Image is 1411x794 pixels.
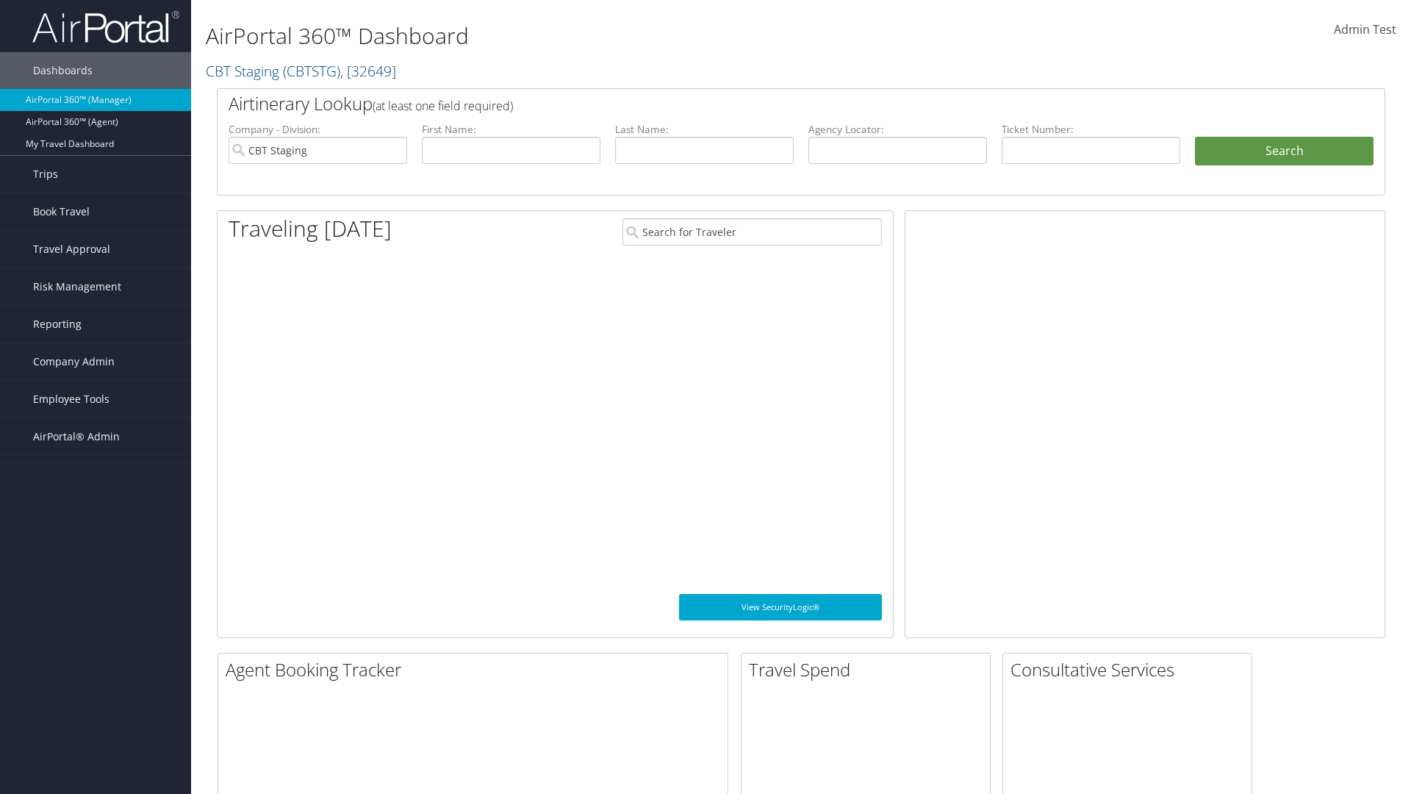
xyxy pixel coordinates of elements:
span: Dashboards [33,52,93,89]
span: Trips [33,156,58,193]
label: Ticket Number: [1002,122,1180,137]
span: Employee Tools [33,381,109,418]
span: ( CBTSTG ) [283,61,340,81]
h2: Airtinerary Lookup [229,91,1277,116]
span: Book Travel [33,193,90,230]
a: Admin Test [1334,7,1396,53]
input: Search for Traveler [622,218,882,246]
h2: Travel Spend [749,657,990,682]
h1: Traveling [DATE] [229,213,392,244]
label: Agency Locator: [808,122,987,137]
label: Company - Division: [229,122,407,137]
h2: Consultative Services [1010,657,1252,682]
label: Last Name: [615,122,794,137]
h1: AirPortal 360™ Dashboard [206,21,999,51]
span: Travel Approval [33,231,110,268]
span: (at least one field required) [373,98,513,114]
img: airportal-logo.png [32,10,179,44]
span: Admin Test [1334,21,1396,37]
span: AirPortal® Admin [33,418,120,455]
a: View SecurityLogic® [679,594,882,620]
span: Risk Management [33,268,121,305]
span: Company Admin [33,343,115,380]
button: Search [1195,137,1374,166]
span: Reporting [33,306,82,343]
span: , [ 32649 ] [340,61,396,81]
label: First Name: [422,122,600,137]
h2: Agent Booking Tracker [226,657,728,682]
a: CBT Staging [206,61,396,81]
